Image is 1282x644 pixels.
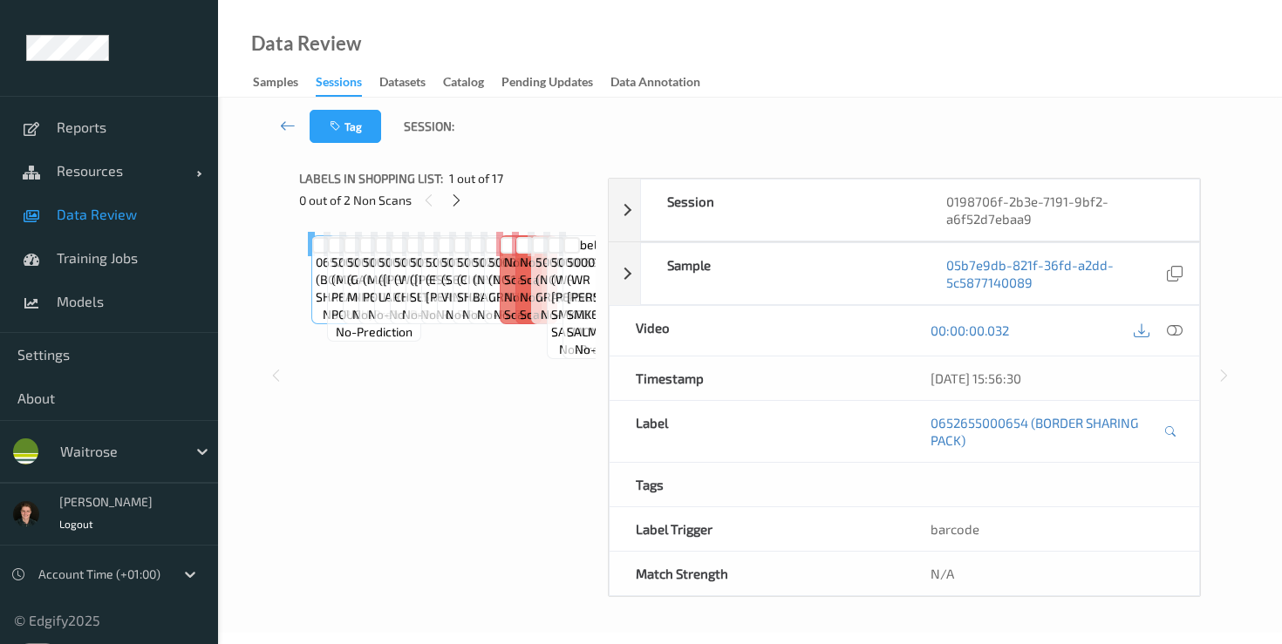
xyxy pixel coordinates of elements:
div: Session0198706f-2b3e-7191-9bf2-a6f52d7ebaa9 [609,179,1200,241]
span: no-prediction [462,306,539,323]
div: barcode [904,507,1199,551]
span: no-prediction [541,306,617,323]
a: Samples [253,71,316,95]
div: 0 out of 2 Non Scans [299,189,596,211]
a: Catalog [443,71,501,95]
span: no-prediction [477,306,554,323]
span: Label: 0652655000654 (BORDER SHARING PACK) [316,236,407,306]
span: non-scan [504,288,537,323]
div: Timestamp [610,356,904,400]
span: Label: Non-Scan [520,236,553,288]
div: [DATE] 15:56:30 [931,369,1173,387]
a: Sessions [316,71,379,97]
span: Label: 5000169128879 (NO.1 GRAVADLAX) [535,236,624,306]
div: Video [610,306,904,356]
span: Label: 5017838819211 (SERIOUSL VINTG SPRED) [441,236,527,306]
div: Sessions [316,73,362,97]
span: non-scan [520,288,553,323]
div: Label [610,401,904,462]
a: Datasets [379,71,443,95]
span: no-prediction [389,306,466,323]
div: Match Strength [610,552,904,595]
div: Data Review [251,35,361,52]
span: no-prediction [420,306,497,323]
span: no-prediction [446,306,522,323]
span: Session: [404,118,454,135]
span: Label: 5000159571357 (M&amp;MS PEANUT POUCH) [331,236,417,323]
div: N/A [904,552,1199,595]
span: Label: 5000159571098 (GALAXY MINSTRELS) [347,236,434,306]
span: Label: 5000169522417 (CI CHOPPED SHALLOTS) [457,236,544,306]
div: Catalog [443,73,484,95]
a: 00:00:00.032 [931,322,1009,339]
span: 1 out of 17 [449,170,503,187]
span: Label: 5000169538265 (ESS [PERSON_NAME]) [426,236,523,306]
div: Session [641,180,920,241]
a: Data Annotation [610,71,718,95]
div: Data Annotation [610,73,700,95]
span: Label: 5000159571463 (MALTESERS POUCH) [363,236,450,306]
div: Sample05b7e9db-821f-36fd-a2dd-5c5877140089 [609,242,1200,305]
div: Tags [610,463,904,506]
span: Label: 5000159571067 ([PERSON_NAME] LARGE POUCH) [378,236,476,306]
a: Pending Updates [501,71,610,95]
span: no-prediction [436,306,513,323]
div: Datasets [379,73,426,95]
span: Label: 5000169128534 (WR [PERSON_NAME] SMKED SALMON) [551,236,644,341]
span: no-prediction [575,341,651,358]
span: Label: 5000169128879 (NO.1 GRAVADLAX) [488,236,576,306]
span: no-prediction [336,323,413,341]
span: Label: 5020364010151 (NYB SES BAGEL 5S) [473,236,559,306]
span: no-prediction [352,306,429,323]
span: Label: 5013665103134 ([PERSON_NAME] SLT VG STCK) [410,236,508,306]
a: 05b7e9db-821f-36fd-a2dd-5c5877140089 [946,256,1163,291]
span: no-prediction [494,306,570,323]
span: Labels in shopping list: [299,170,443,187]
span: no-prediction [559,341,636,358]
span: Label: 5000169128534 (WR [PERSON_NAME] SMKED SALMON) [567,236,660,341]
div: Label Trigger [610,507,904,551]
span: no-prediction [402,306,479,323]
div: Pending Updates [501,73,593,95]
span: Label: 5000328202389 (WOTSITS GIANT CHEESY) [394,236,487,306]
span: Label: Non-Scan [504,236,537,288]
div: Samples [253,73,298,95]
button: Tag [310,110,381,143]
div: Sample [641,243,920,304]
span: no-prediction [323,306,399,323]
a: 0652655000654 (BORDER SHARING PACK) [931,414,1159,449]
span: no-prediction [368,306,445,323]
div: 0198706f-2b3e-7191-9bf2-a6f52d7ebaa9 [920,180,1199,241]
